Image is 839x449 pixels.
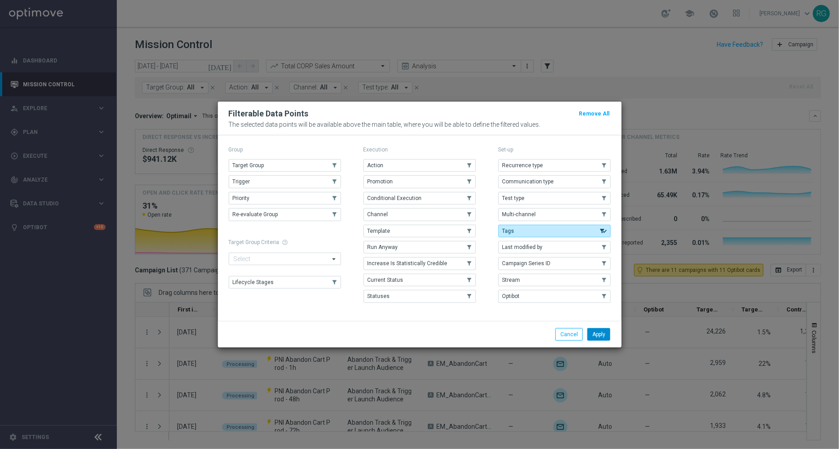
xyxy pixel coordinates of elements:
span: Run Anyway [368,244,398,250]
button: Increase Is Statistically Credible [364,257,476,270]
button: Priority [229,192,341,204]
span: Tags [502,228,515,234]
span: Communication type [502,178,554,185]
span: Multi-channel [502,211,536,218]
button: Communication type [498,175,611,188]
span: Target Group [233,162,264,169]
p: Set-up [498,146,611,153]
span: Action [368,162,384,169]
button: Promotion [364,175,476,188]
span: Trigger [233,178,250,185]
button: Remove All [578,109,611,119]
span: help_outline [282,239,289,245]
button: Current Status [364,274,476,286]
span: Conditional Execution [368,195,422,201]
h1: Target Group Criteria [229,239,341,245]
p: Group [229,146,341,153]
span: Campaign Series ID [502,260,551,267]
button: Multi-channel [498,208,611,221]
button: Statuses [364,290,476,302]
span: Recurrence type [502,162,543,169]
span: Optibot [502,293,520,299]
span: Template [368,228,391,234]
button: Channel [364,208,476,221]
span: Statuses [368,293,390,299]
button: Trigger [229,175,341,188]
span: Stream [502,277,520,283]
button: Conditional Execution [364,192,476,204]
span: Increase Is Statistically Credible [368,260,448,267]
button: Campaign Series ID [498,257,611,270]
h2: Filterable Data Points [229,108,309,119]
button: Template [364,225,476,237]
span: Channel [368,211,388,218]
span: Test type [502,195,525,201]
button: Optibot [498,290,611,302]
button: Tags [498,225,611,237]
span: Last modified by [502,244,543,250]
button: Test type [498,192,611,204]
span: Current Status [368,277,404,283]
button: Last modified by [498,241,611,253]
button: Action [364,159,476,172]
button: Cancel [555,328,583,341]
button: Recurrence type [498,159,611,172]
p: Execution [364,146,476,153]
button: Apply [587,328,610,341]
span: Promotion [368,178,393,185]
button: Lifecycle Stages [229,276,341,289]
button: Re-evaluate Group [229,208,341,221]
span: Re-evaluate Group [233,211,278,218]
button: Target Group [229,159,341,172]
button: Stream [498,274,611,286]
button: Run Anyway [364,241,476,253]
span: Priority [233,195,250,201]
span: Lifecycle Stages [233,279,274,285]
p: The selected data points will be available above the main table, where you will be able to define... [229,121,611,128]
